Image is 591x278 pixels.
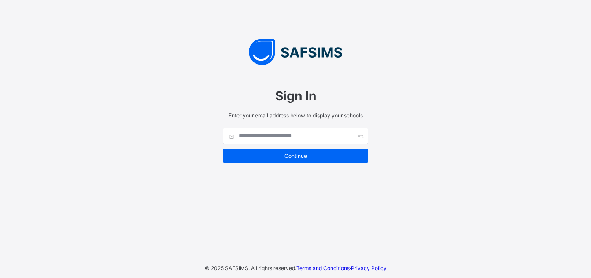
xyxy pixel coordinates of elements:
[229,153,362,159] span: Continue
[296,265,350,271] a: Terms and Conditions
[223,88,368,103] span: Sign In
[205,265,296,271] span: © 2025 SAFSIMS. All rights reserved.
[296,265,387,271] span: ·
[223,112,368,119] span: Enter your email address below to display your schools
[214,39,377,65] img: SAFSIMS Logo
[351,265,387,271] a: Privacy Policy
